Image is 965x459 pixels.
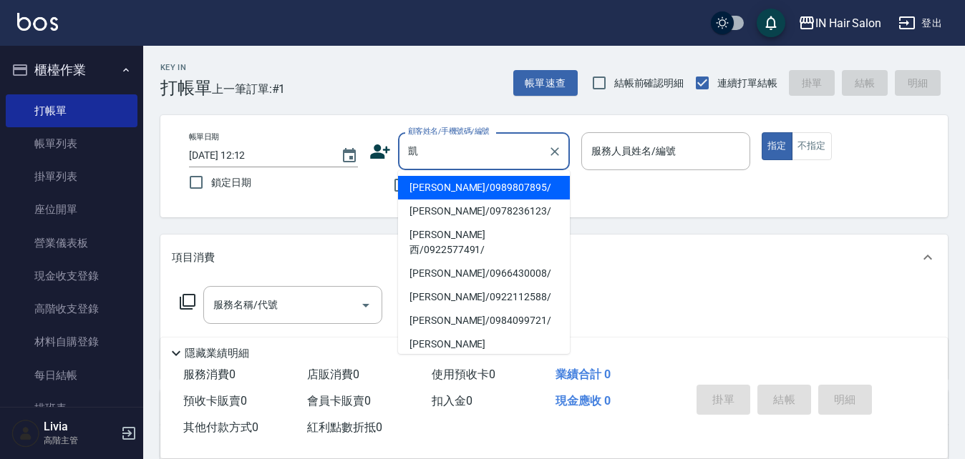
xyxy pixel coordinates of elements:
a: 打帳單 [6,94,137,127]
button: save [757,9,785,37]
a: 每日結帳 [6,359,137,392]
button: 指定 [762,132,792,160]
h5: Livia [44,420,117,434]
a: 帳單列表 [6,127,137,160]
img: Person [11,419,40,448]
span: 業績合計 0 [556,367,611,381]
button: Clear [545,142,565,162]
span: 現金應收 0 [556,394,611,408]
span: 服務消費 0 [183,367,236,381]
button: 登出 [893,10,948,36]
a: 掛單列表 [6,160,137,193]
span: 使用預收卡 0 [432,367,495,381]
p: 隱藏業績明細 [185,346,249,361]
label: 帳單日期 [189,132,219,142]
p: 高階主管 [44,434,117,447]
button: 櫃檯作業 [6,51,137,89]
button: Choose date, selected date is 2025-08-17 [332,139,367,173]
button: 不指定 [792,132,832,160]
a: 營業儀表板 [6,227,137,260]
a: 材料自購登錄 [6,325,137,358]
h3: 打帳單 [160,78,212,98]
input: YYYY/MM/DD hh:mm [189,144,326,167]
span: 紅利點數折抵 0 [307,420,382,434]
span: 鎖定日期 [211,175,251,190]
span: 預收卡販賣 0 [183,394,247,408]
div: IN Hair Salon [815,14,881,32]
li: [PERSON_NAME]西/0922577491/ [398,223,570,262]
label: 顧客姓名/手機號碼/編號 [408,126,490,137]
span: 上一筆訂單:#1 [212,80,286,98]
img: Logo [17,13,58,31]
div: 項目消費 [160,235,948,280]
span: 扣入金 0 [432,394,472,408]
a: 現金收支登錄 [6,260,137,292]
button: Open [354,294,377,317]
a: 排班表 [6,392,137,425]
button: 帳單速查 [513,70,578,97]
span: 連續打單結帳 [717,76,777,91]
span: 會員卡販賣 0 [307,394,371,408]
li: [PERSON_NAME]/0966430008/ [398,262,570,285]
li: [PERSON_NAME]/0984099721/ [398,309,570,332]
span: 其他付款方式 0 [183,420,258,434]
button: IN Hair Salon [792,9,887,38]
a: 高階收支登錄 [6,292,137,325]
li: [PERSON_NAME]/0978236123/ [398,199,570,223]
li: [PERSON_NAME]家/0939331991/ [398,332,570,371]
h2: Key In [160,63,212,72]
li: [PERSON_NAME]/0989807895/ [398,176,570,199]
span: 結帳前確認明細 [614,76,684,91]
span: 店販消費 0 [307,367,359,381]
li: [PERSON_NAME]/0922112588/ [398,285,570,309]
a: 座位開單 [6,193,137,226]
p: 項目消費 [172,250,215,265]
